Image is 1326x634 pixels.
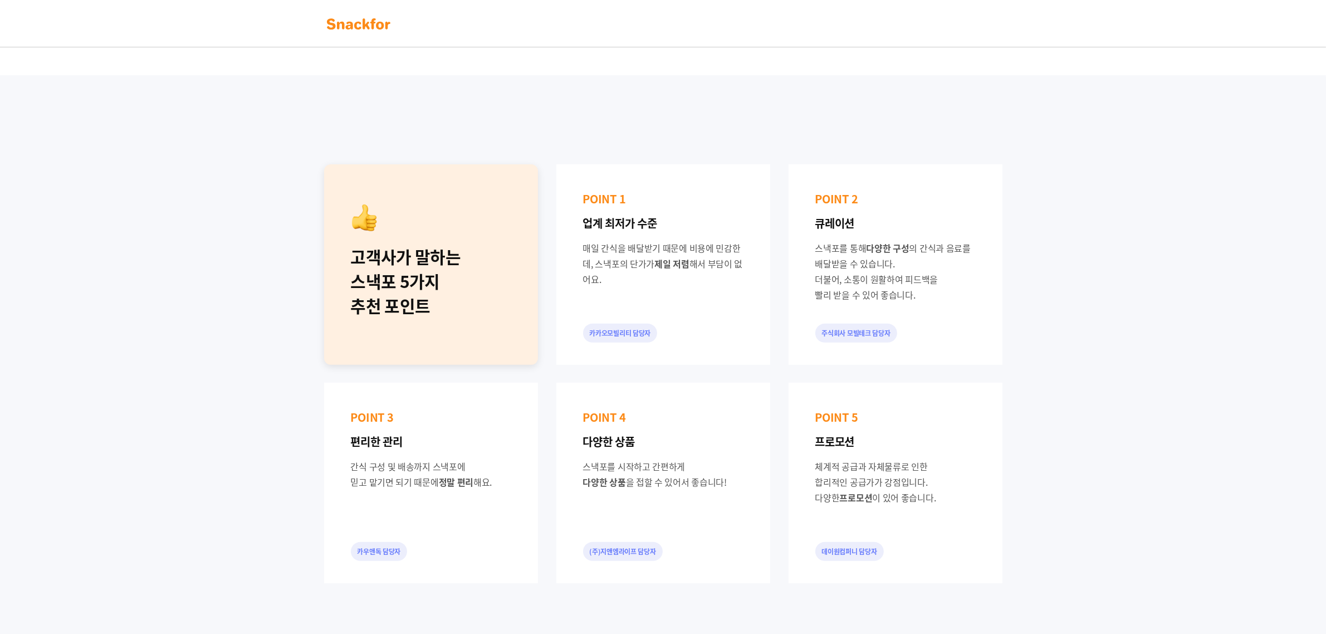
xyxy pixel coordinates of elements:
p: 큐레이션 [815,216,976,231]
div: 스낵포를 통해 의 간식과 음료를 배달받을 수 있습니다. 더불어, 소통이 원활하여 피드백을 빨리 받을 수 있어 좋습니다. [815,240,976,303]
span: 프로모션 [840,491,873,504]
img: background-main-color.svg [324,15,394,33]
span: 제일 저렴 [654,257,689,270]
p: POINT 4 [583,409,743,425]
div: 스낵포를 시작하고 간편하게 을 접할 수 있어서 좋습니다! [583,459,743,490]
div: (주)지앤엠라이프 담당자 [583,542,663,561]
p: POINT 2 [815,191,976,207]
p: POINT 5 [815,409,976,425]
div: 카우앤독 담당자 [351,542,408,561]
p: POINT 1 [583,191,743,207]
img: recommend.png [351,204,378,231]
p: 편리한 관리 [351,434,511,450]
span: 다양한 구성 [866,241,909,255]
div: 간식 구성 및 배송까지 스낵포에 믿고 맡기면 되기 때문에 해요. [351,459,511,490]
div: 고객사가 말하는 스낵포 5가지 추천 포인트 [351,245,511,318]
p: 다양한 상품 [583,434,743,450]
p: 업계 최저가 수준 [583,216,743,231]
span: 정말 편리 [439,475,474,489]
div: 데이원컴퍼니 담당자 [815,542,884,561]
p: 프로모션 [815,434,976,450]
span: 다양한 상품 [583,475,626,489]
div: 체계적 공급과 자체물류로 인한 합리적인 공급가가 강점입니다. 다양한 이 있어 좋습니다. [815,459,976,505]
div: 주식회사 모빌테크 담당자 [815,324,897,343]
div: 카카오모빌리티 담당자 [583,324,658,343]
p: POINT 3 [351,409,511,425]
div: 매일 간식을 배달받기 때문에 비용에 민감한데, 스낵포의 단가가 해서 부담이 없어요. [583,240,743,287]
